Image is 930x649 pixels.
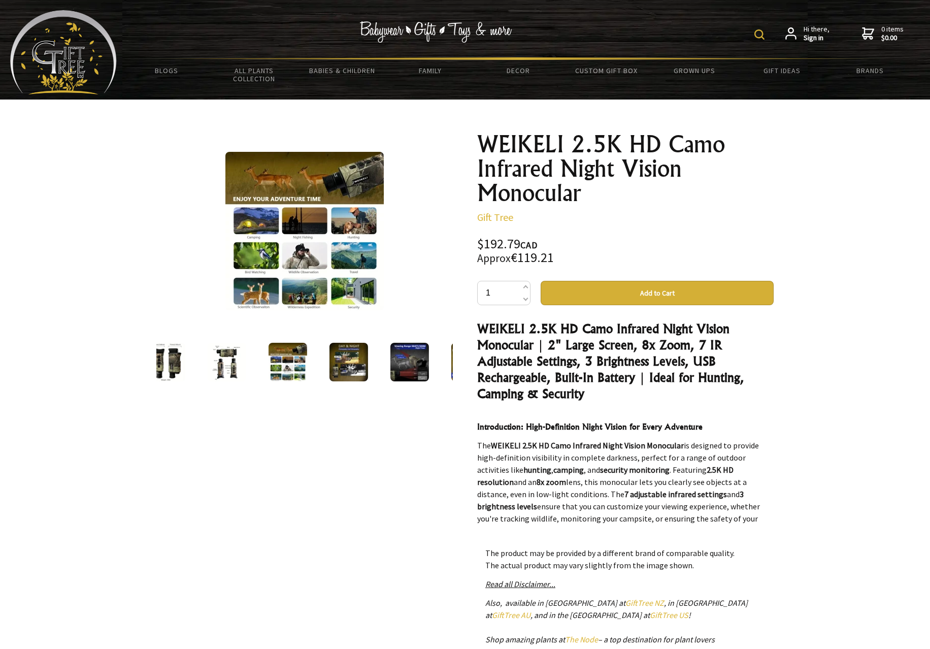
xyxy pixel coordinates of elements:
[147,343,185,381] img: WEIKELI 2.5K HD Camo Infrared Night Vision Monocular
[474,60,562,81] a: Decor
[477,321,744,401] strong: WEIKELI 2.5K HD Camo Infrared Night Vision Monocular | 2" Large Screen, 8x Zoom, 7 IR Adjustable ...
[804,34,829,43] strong: Sign in
[329,343,368,381] img: WEIKELI 2.5K HD Camo Infrared Night Vision Monocular
[650,610,688,620] a: GiftTree US
[881,24,904,43] span: 0 items
[624,489,727,499] strong: 7 adjustable infrared settings
[269,343,307,381] img: WEIKELI 2.5K HD Camo Infrared Night Vision Monocular
[541,281,774,305] button: Add to Cart
[492,610,530,620] a: GiftTree AU
[477,238,774,265] div: $192.79 €119.21
[485,598,748,644] em: Also, available in [GEOGRAPHIC_DATA] at , in [GEOGRAPHIC_DATA] at , and in the [GEOGRAPHIC_DATA] ...
[537,477,566,487] strong: 8x zoom
[491,440,684,450] strong: WEIKELI 2.5K HD Camo Infrared Night Vision Monocular
[520,239,538,251] span: CAD
[553,465,584,475] strong: camping
[862,25,904,43] a: 0 items$0.00
[477,132,774,205] h1: WEIKELI 2.5K HD Camo Infrared Night Vision Monocular
[485,579,555,589] a: Read all Disclaimer...
[10,10,117,94] img: Babyware - Gifts - Toys and more...
[523,465,551,475] strong: hunting
[738,60,826,81] a: Gift Ideas
[565,634,598,644] a: The Node
[451,343,490,381] img: WEIKELI 2.5K HD Camo Infrared Night Vision Monocular
[225,152,384,310] img: WEIKELI 2.5K HD Camo Infrared Night Vision Monocular
[625,598,664,608] a: GiftTree NZ
[477,251,511,265] small: Approx
[359,21,512,43] img: Babywear - Gifts - Toys & more
[826,60,914,81] a: Brands
[477,211,513,223] a: Gift Tree
[477,421,703,432] strong: Introduction: High-Definition Night Vision for Every Adventure
[208,343,246,381] img: WEIKELI 2.5K HD Camo Infrared Night Vision Monocular
[804,25,829,43] span: Hi there,
[298,60,386,81] a: Babies & Children
[122,60,210,81] a: BLOGS
[210,60,298,89] a: All Plants Collection
[477,439,774,549] p: The is designed to provide high-definition visibility in complete darkness, perfect for a range o...
[650,60,738,81] a: Grown Ups
[785,25,829,43] a: Hi there,Sign in
[600,465,670,475] strong: security monitoring
[485,547,766,571] p: The product may be provided by a different brand of comparable quality. The actual product may va...
[754,29,765,40] img: product search
[562,60,650,81] a: Custom Gift Box
[390,343,429,381] img: WEIKELI 2.5K HD Camo Infrared Night Vision Monocular
[386,60,474,81] a: Family
[881,34,904,43] strong: $0.00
